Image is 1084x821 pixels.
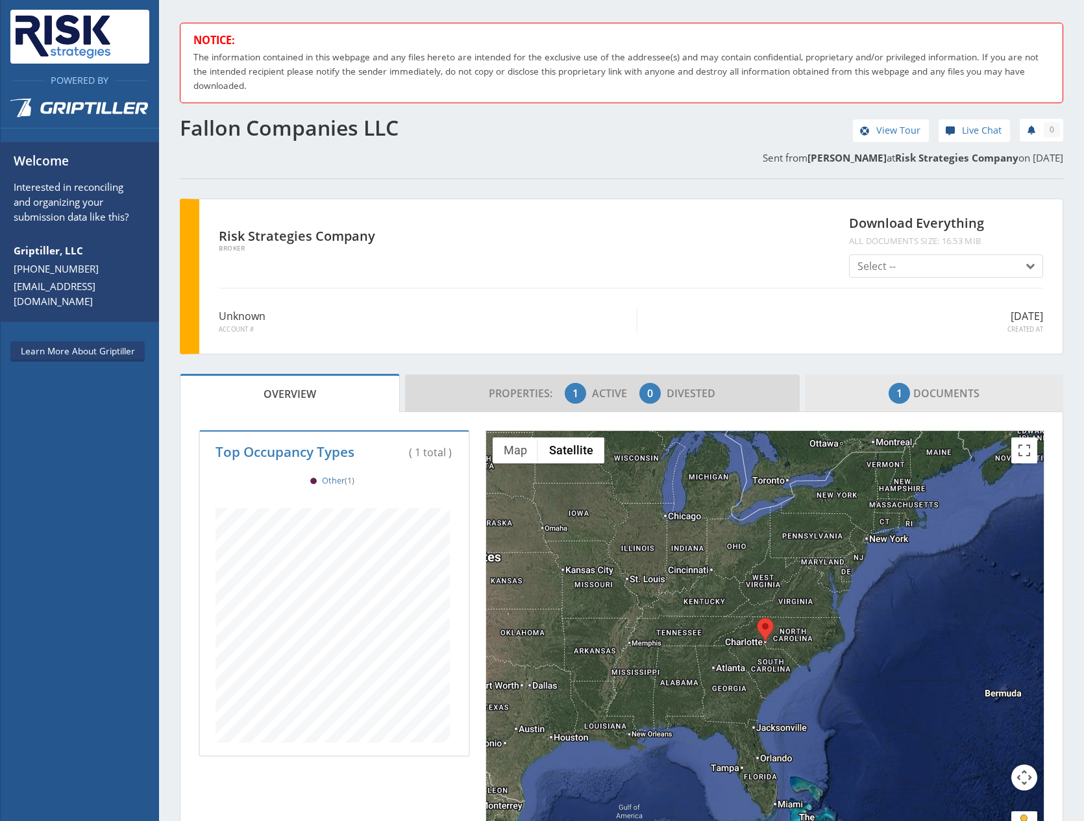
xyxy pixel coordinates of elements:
[647,386,653,401] span: 0
[1011,437,1037,463] button: Toggle fullscreen view
[1010,116,1063,142] div: notifications
[1011,765,1037,790] button: Map camera controls
[849,236,1044,246] span: All documents size: 16.53 MiB
[939,119,1010,146] div: help
[489,386,562,400] span: Properties:
[592,386,637,400] span: Active
[219,225,413,252] div: Risk Strategies Company
[573,386,578,401] span: 1
[14,262,140,276] a: [PHONE_NUMBER]
[962,123,1002,138] span: Live Chat
[219,325,626,334] span: Account #
[939,119,1010,142] a: Live Chat
[345,474,354,486] span: (1)
[219,308,637,334] div: Unknown
[14,152,140,180] h6: Welcome
[14,180,140,227] p: Interested in reconciling and organizing your submission data like this?
[667,386,715,400] span: Divested
[630,142,1064,165] p: Sent from at on [DATE]
[10,341,145,361] a: Learn More About Griptiller
[193,50,1043,93] p: The information contained in this webpage and any files hereto are intended for the exclusive use...
[876,123,920,138] span: View Tour
[647,325,1043,334] span: Created At
[180,116,614,140] h1: Fallon Companies LLC
[44,74,115,86] span: Powered By
[363,445,454,460] div: ( 1 total )
[193,33,235,47] strong: NOTICE:
[1050,124,1054,136] span: 0
[637,308,1043,334] div: [DATE]
[889,380,979,406] span: Documents
[14,279,140,309] a: [EMAIL_ADDRESS][DOMAIN_NAME]
[1020,119,1063,141] a: 0
[493,437,538,463] button: Show street map
[857,258,896,274] span: Select --
[10,10,116,64] img: Risk Strategies Company
[807,151,887,164] strong: [PERSON_NAME]
[538,437,604,463] button: Show satellite imagery
[264,381,316,407] span: Overview
[853,119,929,142] a: View Tour
[849,254,1044,278] button: Select --
[895,151,1018,164] strong: Risk Strategies Company
[849,212,1044,247] h4: Download Everything
[1,88,159,136] a: Griptiller
[216,445,348,460] p: Top Occupancy Types
[14,244,83,257] strong: Griptiller, LLC
[219,245,413,252] span: Broker
[306,475,354,486] span: Other
[896,386,902,401] span: 1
